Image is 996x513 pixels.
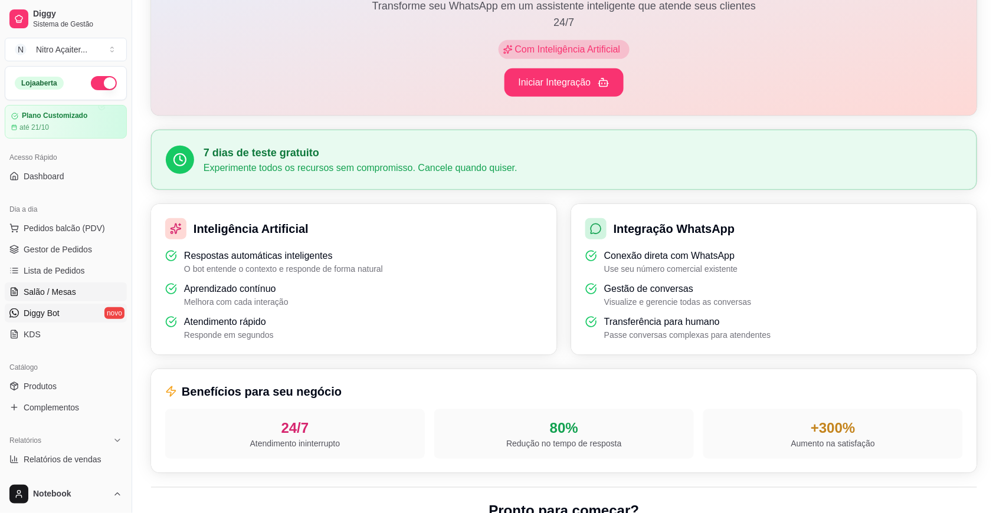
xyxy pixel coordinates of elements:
[5,105,127,139] a: Plano Customizadoaté 21/10
[5,38,127,61] button: Select a team
[604,282,752,296] p: Gestão de conversas
[24,402,79,413] span: Complementos
[5,304,127,323] a: Diggy Botnovo
[604,249,738,263] p: Conexão direta com WhatsApp
[604,296,752,308] p: Visualize e gerencie todas as conversas
[33,489,108,499] span: Notebook
[24,244,92,255] span: Gestor de Pedidos
[24,222,105,234] span: Pedidos balcão (PDV)
[15,77,64,90] div: Loja aberta
[513,42,625,57] span: Com Inteligência Artificial
[5,200,127,219] div: Dia a dia
[5,398,127,417] a: Complementos
[604,315,771,329] p: Transferência para humano
[713,419,954,438] div: +300%
[5,5,127,33] a: DiggySistema de Gestão
[24,170,64,182] span: Dashboard
[33,19,122,29] span: Sistema de Gestão
[24,307,60,319] span: Diggy Bot
[184,315,274,329] p: Atendimento rápido
[33,9,122,19] span: Diggy
[713,438,954,449] p: Aumento na satisfação
[5,240,127,259] a: Gestor de Pedidos
[5,282,127,301] a: Salão / Mesas
[24,475,99,486] span: Relatório de clientes
[5,450,127,469] a: Relatórios de vendas
[5,377,127,396] a: Produtos
[5,261,127,280] a: Lista de Pedidos
[194,221,309,237] h3: Inteligência Artificial
[15,44,27,55] span: N
[504,68,624,97] button: Iniciar Integração
[444,438,684,449] p: Redução no tempo de resposta
[614,221,735,237] h3: Integração WhatsApp
[165,383,963,400] h3: Benefícios para seu negócio
[36,44,87,55] div: Nitro Açaiter ...
[204,161,962,175] p: Experimente todos os recursos sem compromisso. Cancele quando quiser.
[444,419,684,438] div: 80%
[184,282,289,296] p: Aprendizado contínuo
[5,219,127,238] button: Pedidos balcão (PDV)
[5,358,127,377] div: Catálogo
[175,438,415,449] p: Atendimento ininterrupto
[604,263,738,275] p: Use seu número comercial existente
[19,123,49,132] article: até 21/10
[604,329,771,341] p: Passe conversas complexas para atendentes
[5,148,127,167] div: Acesso Rápido
[175,419,415,438] div: 24/7
[24,286,76,298] span: Salão / Mesas
[184,263,383,275] p: O bot entende o contexto e responde de forma natural
[204,144,962,161] h3: 7 dias de teste gratuito
[91,76,117,90] button: Alterar Status
[5,471,127,490] a: Relatório de clientes
[5,167,127,186] a: Dashboard
[5,480,127,508] button: Notebook
[24,380,57,392] span: Produtos
[24,453,101,465] span: Relatórios de vendas
[24,328,41,340] span: KDS
[184,249,383,263] p: Respostas automáticas inteligentes
[5,325,127,344] a: KDS
[9,436,41,445] span: Relatórios
[22,111,87,120] article: Plano Customizado
[184,329,274,341] p: Responde em segundos
[24,265,85,277] span: Lista de Pedidos
[184,296,289,308] p: Melhora com cada interação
